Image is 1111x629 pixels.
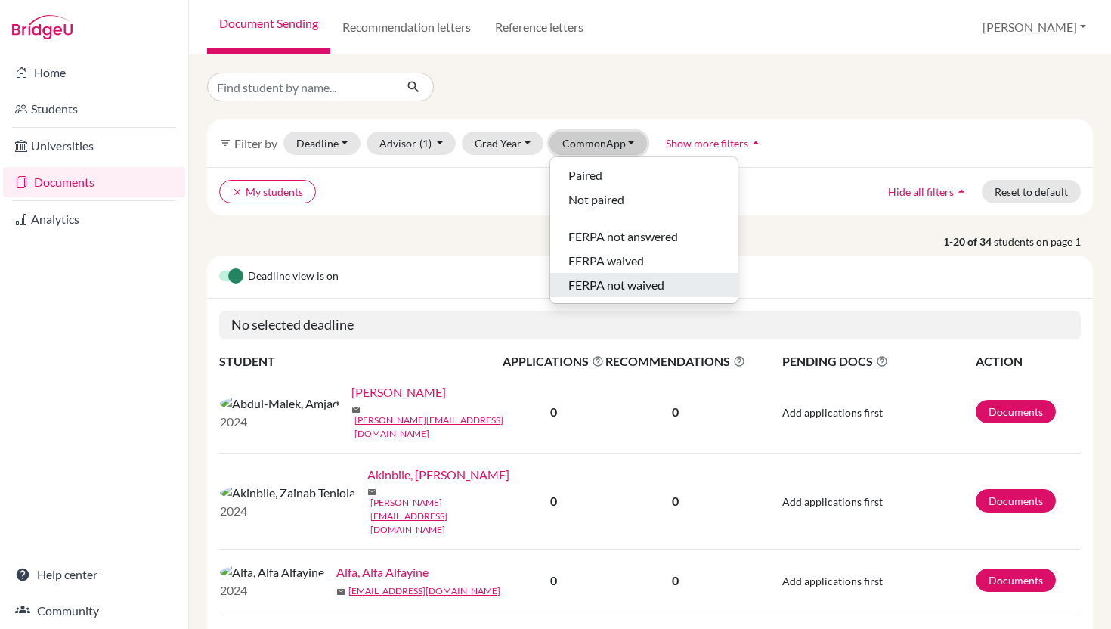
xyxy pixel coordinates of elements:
[354,414,512,441] a: [PERSON_NAME][EMAIL_ADDRESS][DOMAIN_NAME]
[219,311,1081,339] h5: No selected deadline
[550,225,738,249] button: FERPA not answered
[3,559,185,590] a: Help center
[3,167,185,197] a: Documents
[888,185,954,198] span: Hide all filters
[943,234,994,249] strong: 1-20 of 34
[605,492,745,510] p: 0
[219,352,502,371] th: STUDENT
[219,137,231,149] i: filter_list
[220,502,355,520] p: 2024
[976,489,1056,513] a: Documents
[666,137,748,150] span: Show more filters
[782,352,974,370] span: PENDING DOCS
[367,132,456,155] button: Advisor(1)
[3,131,185,161] a: Universities
[994,234,1093,249] span: students on page 1
[782,406,883,419] span: Add applications first
[248,268,339,286] span: Deadline view is on
[748,135,763,150] i: arrow_drop_up
[207,73,395,101] input: Find student by name...
[462,132,543,155] button: Grad Year
[605,403,745,421] p: 0
[550,249,738,273] button: FERPA waived
[220,563,324,581] img: Alfa, Alfa Alfayine
[220,581,324,600] p: 2024
[975,352,1082,371] th: ACTION
[605,572,745,590] p: 0
[336,563,429,581] a: Alfa, Alfa Alfayine
[550,404,557,419] b: 0
[503,352,604,370] span: APPLICATIONS
[549,156,738,304] div: CommonApp
[367,488,376,497] span: mail
[653,132,776,155] button: Show more filtersarrow_drop_up
[550,494,557,508] b: 0
[12,15,73,39] img: Bridge-U
[550,163,738,187] button: Paired
[982,180,1081,203] button: Reset to default
[3,204,185,234] a: Analytics
[3,57,185,88] a: Home
[232,187,243,197] i: clear
[549,132,648,155] button: CommonApp
[219,180,316,203] button: clearMy students
[550,187,738,212] button: Not paired
[3,596,185,626] a: Community
[568,191,624,209] span: Not paired
[234,136,277,150] span: Filter by
[283,132,361,155] button: Deadline
[550,573,557,587] b: 0
[568,252,644,270] span: FERPA waived
[550,273,738,297] button: FERPA not waived
[370,496,512,537] a: [PERSON_NAME][EMAIL_ADDRESS][DOMAIN_NAME]
[954,184,969,199] i: arrow_drop_up
[348,584,500,598] a: [EMAIL_ADDRESS][DOMAIN_NAME]
[976,13,1093,42] button: [PERSON_NAME]
[568,166,602,184] span: Paired
[568,276,664,294] span: FERPA not waived
[220,395,339,413] img: Abdul-Malek, Amjad
[220,413,339,431] p: 2024
[605,352,745,370] span: RECOMMENDATIONS
[220,484,355,502] img: Akinbile, Zainab Teniola
[782,495,883,508] span: Add applications first
[782,575,883,587] span: Add applications first
[976,569,1056,592] a: Documents
[3,94,185,124] a: Students
[336,587,345,596] span: mail
[568,228,678,246] span: FERPA not answered
[419,137,432,150] span: (1)
[351,405,361,414] span: mail
[875,180,982,203] button: Hide all filtersarrow_drop_up
[367,466,509,484] a: Akinbile, [PERSON_NAME]
[351,383,446,401] a: [PERSON_NAME]
[976,400,1056,423] a: Documents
